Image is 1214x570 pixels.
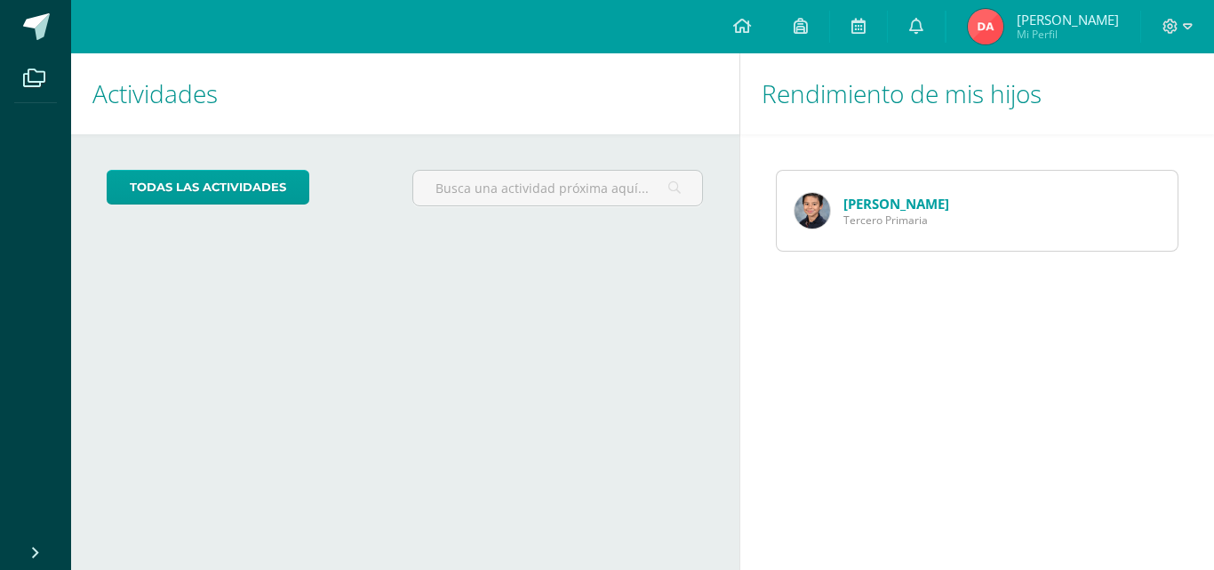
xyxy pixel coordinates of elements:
[1017,11,1119,28] span: [PERSON_NAME]
[413,171,703,205] input: Busca una actividad próxima aquí...
[92,53,718,134] h1: Actividades
[843,213,949,228] span: Tercero Primaria
[1017,27,1119,42] span: Mi Perfil
[107,170,309,205] a: todas las Actividades
[762,53,1194,134] h1: Rendimiento de mis hijos
[968,9,1003,44] img: 1a6bbe14c265f61cfe1406f5602cd47d.png
[795,193,830,229] img: 6989b8c92280e1e814f86c589c117e49.png
[843,195,949,213] a: [PERSON_NAME]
